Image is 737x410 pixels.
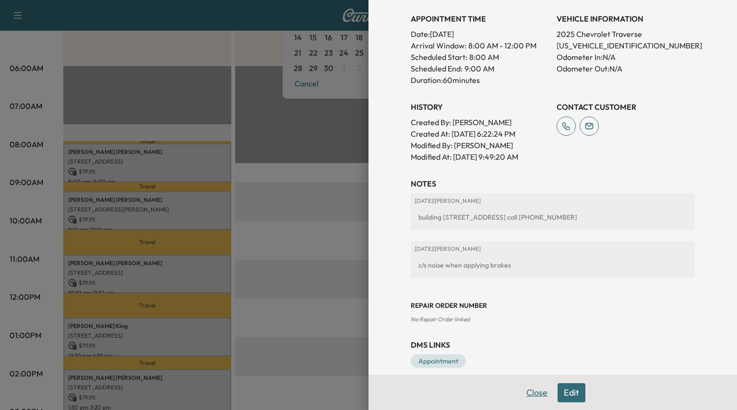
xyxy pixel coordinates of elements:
[415,257,691,274] div: c/s noise when applying brakes
[468,40,536,51] span: 8:00 AM - 12:00 PM
[557,28,695,40] p: 2025 Chevrolet Traverse
[411,74,549,86] p: Duration: 60 minutes
[411,117,549,128] p: Created By : [PERSON_NAME]
[411,101,549,113] h3: History
[411,40,549,51] p: Arrival Window:
[557,63,695,74] p: Odometer Out: N/A
[411,13,549,24] h3: APPOINTMENT TIME
[411,301,695,310] h3: Repair Order number
[411,178,695,189] h3: NOTES
[415,209,691,226] div: building [STREET_ADDRESS] call [PHONE_NUMBER]
[415,245,691,253] p: [DATE] | [PERSON_NAME]
[520,383,554,402] button: Close
[411,28,549,40] p: Date: [DATE]
[557,101,695,113] h3: CONTACT CUSTOMER
[411,339,695,351] h3: DMS Links
[558,383,585,402] button: Edit
[411,151,549,163] p: Modified At : [DATE] 9:49:20 AM
[557,13,695,24] h3: VEHICLE INFORMATION
[411,51,467,63] p: Scheduled Start:
[464,63,494,74] p: 9:00 AM
[411,63,463,74] p: Scheduled End:
[411,316,470,323] span: No Repair Order linked
[469,51,499,63] p: 8:00 AM
[557,40,695,51] p: [US_VEHICLE_IDENTIFICATION_NUMBER]
[557,51,695,63] p: Odometer In: N/A
[411,354,466,368] a: Appointment
[411,128,549,140] p: Created At : [DATE] 6:22:24 PM
[415,197,691,205] p: [DATE] | [PERSON_NAME]
[411,140,549,151] p: Modified By : [PERSON_NAME]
